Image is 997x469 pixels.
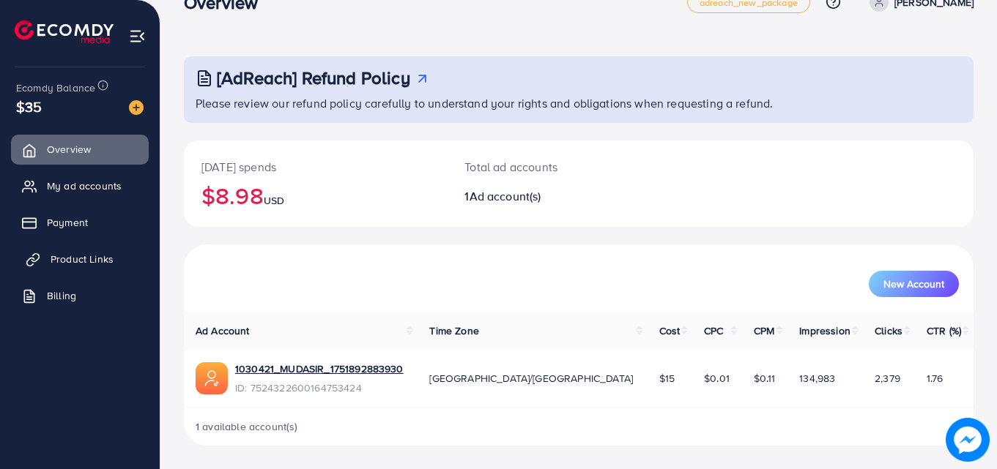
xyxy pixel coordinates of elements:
[754,371,776,386] span: $0.11
[704,371,730,386] span: $0.01
[11,281,149,310] a: Billing
[927,371,944,386] span: 1.76
[470,188,541,204] span: Ad account(s)
[11,135,149,164] a: Overview
[264,193,284,208] span: USD
[946,418,990,462] img: image
[464,190,627,203] h2: 1
[11,171,149,200] a: My ad accounts
[15,20,114,43] img: logo
[16,96,42,117] span: $35
[429,371,633,386] span: [GEOGRAPHIC_DATA]/[GEOGRAPHIC_DATA]
[235,380,404,395] span: ID: 7524322600164753424
[799,371,835,386] span: 134,983
[129,100,144,115] img: image
[235,361,404,376] a: 1030421_MUDASIR_1751892883930
[47,179,122,193] span: My ad accounts
[875,323,903,338] span: Clicks
[47,142,91,157] span: Overview
[196,362,228,394] img: ic-ads-acc.e4c84228.svg
[659,323,681,338] span: Cost
[217,67,410,89] h3: [AdReach] Refund Policy
[201,158,429,176] p: [DATE] spends
[201,181,429,209] h2: $8.98
[196,323,250,338] span: Ad Account
[11,208,149,237] a: Payment
[883,279,944,289] span: New Account
[799,323,850,338] span: Impression
[754,323,774,338] span: CPM
[464,158,627,176] p: Total ad accounts
[47,288,76,303] span: Billing
[47,215,88,230] span: Payment
[659,371,675,386] span: $15
[429,323,478,338] span: Time Zone
[704,323,723,338] span: CPC
[16,80,95,95] span: Ecomdy Balance
[196,94,965,112] p: Please review our refund policy carefully to understand your rights and obligations when requesti...
[51,252,114,266] span: Product Links
[129,28,146,45] img: menu
[196,419,298,434] span: 1 available account(s)
[927,323,961,338] span: CTR (%)
[875,371,900,386] span: 2,379
[11,244,149,274] a: Product Links
[869,271,959,297] button: New Account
